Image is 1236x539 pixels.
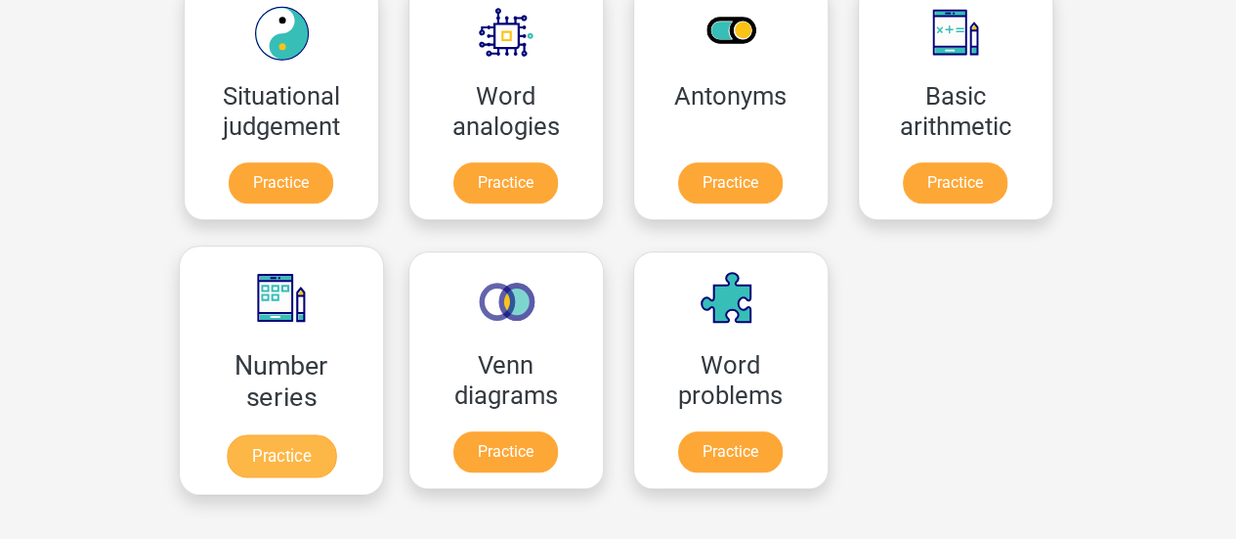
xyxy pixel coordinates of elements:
a: Practice [678,431,783,472]
a: Practice [678,162,783,203]
a: Practice [453,431,558,472]
a: Practice [903,162,1007,203]
a: Practice [453,162,558,203]
a: Practice [226,434,335,477]
a: Practice [229,162,333,203]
